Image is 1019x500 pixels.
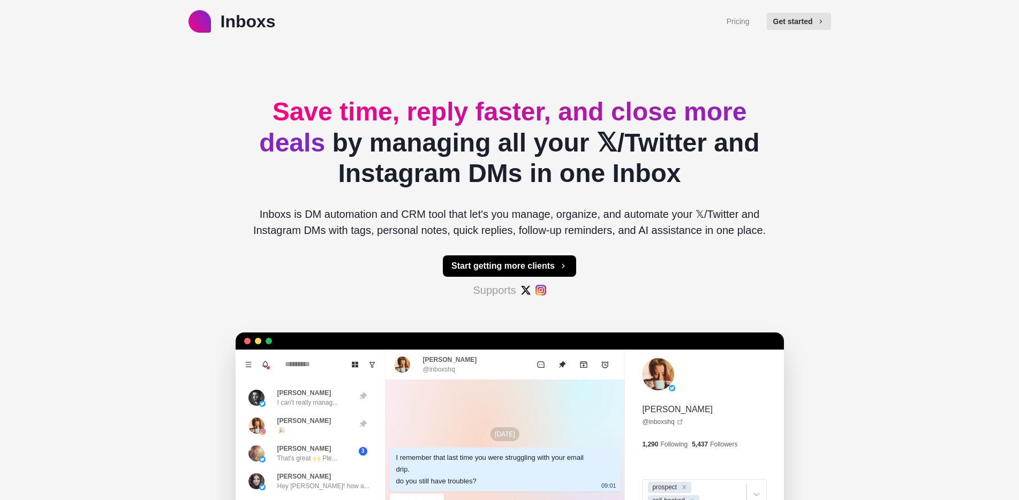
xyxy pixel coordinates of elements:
[240,356,257,373] button: Menu
[692,440,708,449] p: 5,437
[188,9,276,34] a: logoInboxs
[259,484,266,490] img: picture
[259,428,266,435] img: picture
[259,97,746,157] span: Save time, reply faster, and close more deals
[396,452,597,487] div: I remember that last time you were struggling with your email drip. do you still have troubles?
[359,447,367,456] span: 3
[473,282,516,298] p: Supports
[277,481,369,491] p: Hey [PERSON_NAME]! how a...
[244,206,775,238] p: Inboxs is DM automation and CRM tool that let's you manage, organize, and automate your 𝕏/Twitter...
[248,418,265,434] img: picture
[248,473,265,489] img: picture
[649,482,678,493] div: prospect
[259,400,266,407] img: picture
[594,354,616,375] button: Add reminder
[552,354,573,375] button: Unpin
[277,426,285,435] p: 🎉
[710,440,737,449] p: Followers
[248,445,265,461] img: picture
[244,96,775,189] h2: by managing all your 𝕏/Twitter and Instagram DMs in one Inbox
[423,365,455,374] p: @inboxshq
[277,472,331,481] p: [PERSON_NAME]
[642,440,658,449] p: 1,290
[277,453,337,463] p: That's great 🙌 Ple...
[423,355,477,365] p: [PERSON_NAME]
[257,356,274,373] button: Notifications
[277,398,338,407] p: I can't really manag...
[535,285,546,296] img: #
[520,285,531,296] img: #
[573,354,594,375] button: Archive
[394,357,410,373] img: picture
[642,358,674,390] img: picture
[259,456,266,463] img: picture
[767,13,831,30] button: Get started
[669,385,675,391] img: picture
[364,356,381,373] button: Show unread conversations
[277,444,331,453] p: [PERSON_NAME]
[727,16,750,27] a: Pricing
[188,10,211,33] img: logo
[642,403,713,416] p: [PERSON_NAME]
[601,480,616,491] p: 09:01
[221,9,276,34] p: Inboxs
[443,255,576,277] button: Start getting more clients
[530,354,552,375] button: Mark as unread
[642,417,683,427] a: @inboxshq
[277,416,331,426] p: [PERSON_NAME]
[678,482,690,493] div: Remove prospect
[490,427,519,441] p: [DATE]
[660,440,688,449] p: Following
[277,388,331,398] p: [PERSON_NAME]
[248,390,265,406] img: picture
[346,356,364,373] button: Board View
